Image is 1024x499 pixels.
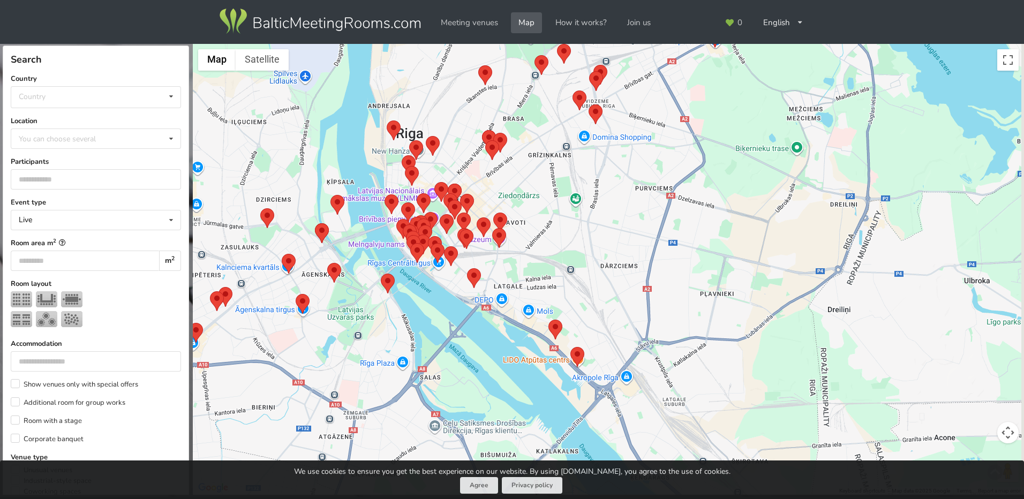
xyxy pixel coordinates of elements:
[11,156,181,167] label: Participants
[11,415,82,426] label: Room with a stage
[171,254,175,262] sup: 2
[159,251,181,271] div: m
[11,397,125,408] label: Additional room for group works
[198,49,236,71] button: Show street map
[11,434,84,444] label: Corporate banquet
[11,379,138,390] label: Show venues only with special offers
[11,53,42,66] span: Search
[460,477,498,494] button: Agree
[511,12,542,33] a: Map
[11,338,181,349] label: Accommodation
[997,422,1019,443] button: Map camera controls
[217,6,423,36] img: Baltic Meeting Rooms
[11,73,181,84] label: Country
[36,291,57,307] img: U-shape
[756,12,811,33] div: English
[19,92,46,101] div: Country
[502,477,562,494] a: Privacy policy
[11,291,32,307] img: Theater
[236,49,289,71] button: Show satellite imagery
[11,278,181,289] label: Room layout
[11,452,181,463] label: Venue type
[16,133,120,145] div: You can choose several
[997,49,1019,71] button: Toggle fullscreen view
[11,311,32,327] img: Classroom
[36,311,57,327] img: Banquet
[19,216,32,224] div: Live
[737,19,742,27] span: 0
[11,197,181,208] label: Event type
[61,291,82,307] img: Boardroom
[11,238,181,248] label: Room area m
[620,12,658,33] a: Join us
[11,116,181,126] label: Location
[548,12,614,33] a: How it works?
[61,311,82,327] img: Reception
[433,12,506,33] a: Meeting venues
[53,237,56,244] sup: 2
